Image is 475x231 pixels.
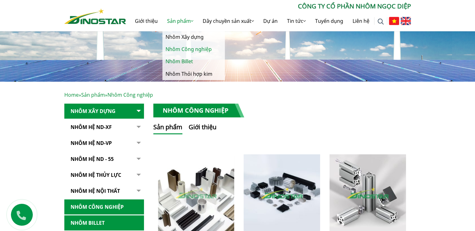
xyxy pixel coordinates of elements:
[329,154,406,231] img: Nhôm định hình trong Công nghiệp Năng lượng
[130,11,162,31] a: Giới thiệu
[162,43,225,55] a: Nhôm Công nghiệp
[153,122,182,134] button: Sản phẩm
[64,120,144,135] a: Nhôm Hệ ND-XF
[378,18,384,25] img: search
[64,151,144,167] a: NHÔM HỆ ND - 55
[162,68,225,80] a: Nhôm Thỏi hợp kim
[162,11,198,31] a: Sản phẩm
[64,136,144,151] a: Nhôm Hệ ND-VP
[189,122,216,134] button: Giới thiệu
[162,31,225,43] a: Nhôm Xây dựng
[64,91,79,98] a: Home
[282,11,310,31] a: Tin tức
[244,154,320,231] img: Nhôm định hình trong Công nghiệp Cơ khí – Điện tử
[198,11,259,31] a: Dây chuyền sản xuất
[64,183,144,199] a: Nhôm hệ nội thất
[162,55,225,68] a: Nhôm Billet
[310,11,348,31] a: Tuyển dụng
[81,91,105,98] a: Sản phẩm
[64,199,144,215] a: Nhôm Công nghiệp
[64,104,144,119] a: Nhôm Xây dựng
[64,91,153,98] span: » »
[64,167,144,183] a: Nhôm hệ thủy lực
[348,11,374,31] a: Liên hệ
[126,2,411,11] p: CÔNG TY CỔ PHẦN NHÔM NGỌC DIỆP
[64,215,144,231] a: Nhôm Billet
[401,17,411,25] img: English
[259,11,282,31] a: Dự án
[158,154,235,231] img: Nhôm định hình trong Công nghiệp Hàng tiêu dùng
[107,91,153,98] span: Nhôm Công nghiệp
[153,104,244,117] h1: Nhôm Công nghiệp
[389,17,399,25] img: Tiếng Việt
[64,8,126,24] img: Nhôm Dinostar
